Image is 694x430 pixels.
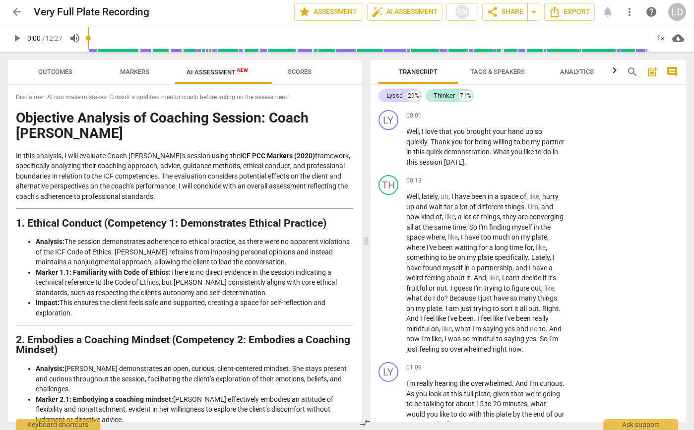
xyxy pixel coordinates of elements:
[406,203,416,211] span: up
[486,274,489,282] span: ,
[406,148,413,156] span: in
[434,223,452,231] span: same
[516,325,530,333] span: and
[406,213,421,221] span: now
[434,91,455,101] div: Thinker
[458,233,461,241] span: ,
[27,34,41,42] span: 0:00
[493,305,501,312] span: to
[39,68,73,75] span: Outcomes
[406,253,441,261] span: something
[448,335,462,343] span: was
[367,3,442,21] button: AI Assessment
[646,66,658,78] span: post_add
[455,192,471,200] span: have
[406,112,422,120] span: 00:01
[426,233,445,241] span: where
[16,111,354,141] h1: Objective Analysis of Coaching Session: Coach [PERSON_NAME]
[481,314,493,322] span: feel
[425,274,446,282] span: feeling
[431,138,451,146] span: Thank
[532,264,549,272] span: have
[538,294,557,302] span: things
[539,192,542,200] span: ,
[509,244,524,251] span: time
[416,203,429,211] span: and
[553,148,558,156] span: in
[481,294,494,302] span: just
[444,158,464,166] span: [DATE]
[429,203,444,211] span: wait
[504,335,526,343] span: saying
[187,68,248,76] span: AI Assessment
[508,127,525,135] span: hand
[437,294,444,302] span: do
[406,192,419,200] span: Well
[448,253,457,261] span: be
[439,325,442,333] span: ,
[499,274,502,282] span: ,
[539,305,542,312] span: .
[528,203,538,211] span: Filler word
[406,233,426,241] span: space
[422,192,438,200] span: lately
[471,264,477,272] span: a
[439,127,453,135] span: that
[446,3,478,21] button: RN
[427,138,431,146] span: .
[664,64,680,80] button: Show/Hide comments
[429,284,437,292] span: or
[534,223,541,231] span: in
[512,223,534,231] span: myself
[469,203,477,211] span: of
[419,158,444,166] span: session
[36,267,354,298] li: There is no direct evidence in the session indicating a technical reference to the Code of Ethics...
[520,192,526,200] span: of
[488,192,495,200] span: in
[539,325,546,333] span: to
[427,305,442,312] span: plate
[627,66,638,78] span: search
[36,298,354,318] li: This ensures the client feels safe and supported, creating a space for self-reflection and explor...
[541,284,544,292] span: ,
[448,233,458,241] span: Filler word
[511,148,524,156] span: you
[16,334,350,356] strong: 2. Embodies a Coaching Mindset (Competency 2: Embodies a Coaching Mindset)
[447,284,450,292] span: .
[42,34,63,42] span: / 12:27
[668,3,686,21] div: LD
[452,223,466,231] span: time
[442,213,445,221] span: ,
[424,314,436,322] span: feel
[544,284,554,292] span: Filler word
[466,223,469,231] span: .
[547,233,549,241] span: ,
[457,253,467,261] span: on
[464,233,481,241] span: have
[386,91,403,101] div: Lyssa
[438,244,454,251] span: been
[519,294,538,302] span: many
[510,294,519,302] span: so
[16,93,354,102] span: Disclaimer: AI can make mistakes. Consult a qualified mentor coach before acting on the assessment.
[424,294,433,302] span: do
[121,68,150,75] span: Markers
[493,314,505,322] span: like
[448,192,451,200] span: ,
[538,203,541,211] span: ,
[645,6,657,18] span: help
[496,335,504,343] span: to
[442,335,444,343] span: ,
[533,244,536,251] span: ,
[454,284,474,292] span: guess
[406,244,427,251] span: where
[644,64,660,80] button: Add summary
[535,148,543,156] span: to
[36,268,171,276] strong: Marker 1.1: Familiarity with Code of Ethics:
[672,32,684,44] span: cloud_download
[445,213,455,221] span: Filler word
[459,91,472,101] div: 71%
[651,30,670,46] div: 1x
[522,138,531,146] span: be
[526,192,529,200] span: ,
